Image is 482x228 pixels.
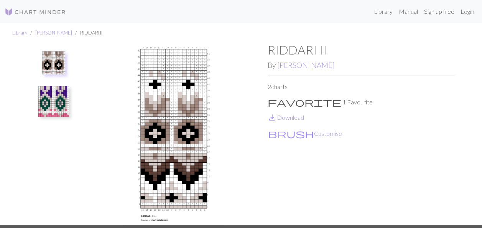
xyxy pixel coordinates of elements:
[12,30,27,36] a: Library
[268,82,455,91] p: 2 charts
[268,129,342,139] button: CustomiseCustomise
[421,4,457,19] a: Sign up free
[35,30,72,36] a: [PERSON_NAME]
[268,61,455,69] h2: By
[268,113,277,122] i: Download
[457,4,477,19] a: Login
[80,43,268,225] img: RIDDARI II
[268,129,314,138] i: Customise
[268,97,455,107] p: 1 Favourite
[277,61,335,69] a: [PERSON_NAME]
[268,114,304,121] a: DownloadDownload
[5,7,66,17] img: Logo
[371,4,396,19] a: Library
[268,112,277,123] span: save_alt
[268,97,341,107] i: Favourite
[268,128,314,139] span: brush
[396,4,421,19] a: Manual
[72,29,102,36] li: RIDDARI II
[268,97,341,107] span: favorite
[42,51,65,74] img: RIDDARI II
[38,86,69,117] img: Copy of RIDDARI II
[268,43,455,57] h1: RIDDARI II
